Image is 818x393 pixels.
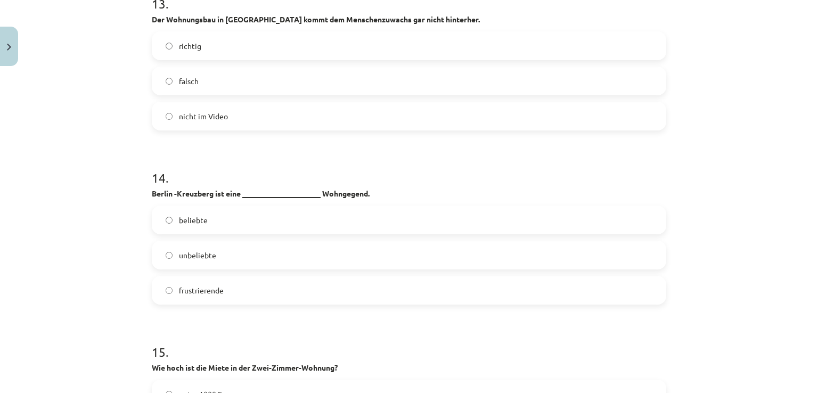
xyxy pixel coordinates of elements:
input: frustrierende [166,287,173,294]
strong: Der Wohnungsbau in [GEOGRAPHIC_DATA] kommt dem Menschenzuwachs gar nicht hinterher. [152,14,480,24]
input: nicht im Video [166,113,173,120]
span: richtig [179,40,201,52]
input: richtig [166,43,173,50]
span: falsch [179,76,199,87]
h1: 14 . [152,152,666,185]
span: beliebte [179,215,208,226]
span: frustrierende [179,285,224,296]
img: icon-close-lesson-0947bae3869378f0d4975bcd49f059093ad1ed9edebbc8119c70593378902aed.svg [7,44,11,51]
input: falsch [166,78,173,85]
strong: Berlin -Kreuzberg ist eine _____________________ Wohngegend. [152,189,370,198]
input: beliebte [166,217,173,224]
strong: Wie hoch ist die Miete in der Zwei-Zimmer-Wohnung? [152,363,338,372]
span: nicht im Video [179,111,228,122]
span: unbeliebte [179,250,216,261]
input: unbeliebte [166,252,173,259]
h1: 15 . [152,326,666,359]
